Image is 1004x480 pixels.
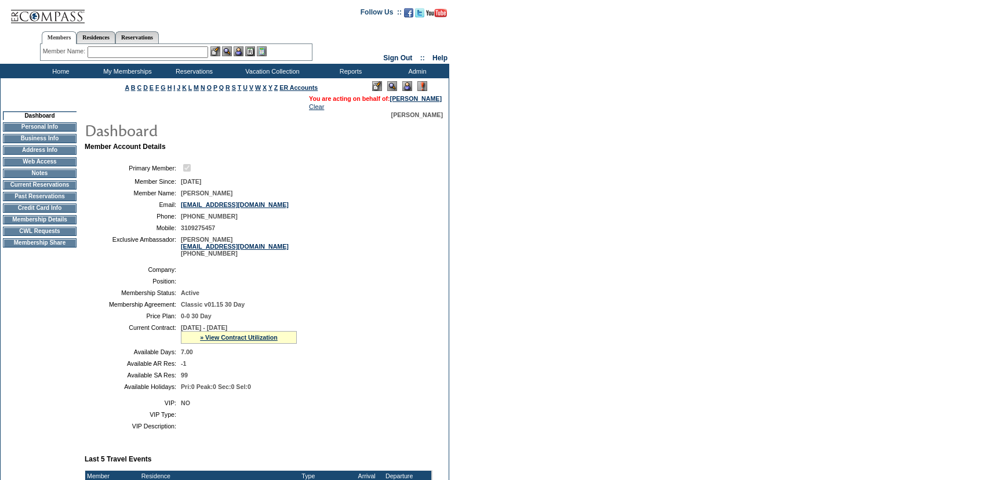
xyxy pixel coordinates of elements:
[181,383,251,390] span: Pri:0 Peak:0 Sec:0 Sel:0
[309,95,442,102] span: You are acting on behalf of:
[417,81,427,91] img: Log Concern/Member Elevation
[210,46,220,56] img: b_edit.gif
[3,111,77,120] td: Dashboard
[3,227,77,236] td: CWL Requests
[26,64,93,78] td: Home
[181,348,193,355] span: 7.00
[309,103,324,110] a: Clear
[181,236,289,257] span: [PERSON_NAME] [PHONE_NUMBER]
[161,84,165,91] a: G
[3,157,77,166] td: Web Access
[391,111,443,118] span: [PERSON_NAME]
[3,122,77,132] td: Personal Info
[3,203,77,213] td: Credit Card Info
[89,162,176,173] td: Primary Member:
[404,12,413,19] a: Become our fan on Facebook
[115,31,159,43] a: Reservations
[181,213,238,220] span: [PHONE_NUMBER]
[89,372,176,379] td: Available SA Res:
[181,178,201,185] span: [DATE]
[238,84,242,91] a: T
[3,215,77,224] td: Membership Details
[181,312,212,319] span: 0-0 30 Day
[3,180,77,190] td: Current Reservations
[89,236,176,257] td: Exclusive Ambassador:
[245,46,255,56] img: Reservations
[3,134,77,143] td: Business Info
[372,81,382,91] img: Edit Mode
[201,84,205,91] a: N
[387,81,397,91] img: View Mode
[89,278,176,285] td: Position:
[181,324,227,331] span: [DATE] - [DATE]
[207,84,212,91] a: O
[274,84,278,91] a: Z
[243,84,248,91] a: U
[268,84,272,91] a: Y
[219,84,224,91] a: Q
[263,84,267,91] a: X
[426,9,447,17] img: Subscribe to our YouTube Channel
[42,31,77,44] a: Members
[279,84,318,91] a: ER Accounts
[181,399,190,406] span: NO
[155,84,159,91] a: F
[3,169,77,178] td: Notes
[137,84,141,91] a: C
[3,192,77,201] td: Past Reservations
[131,84,136,91] a: B
[383,64,449,78] td: Admin
[89,190,176,197] td: Member Name:
[93,64,159,78] td: My Memberships
[85,455,151,463] b: Last 5 Travel Events
[89,360,176,367] td: Available AR Res:
[85,143,166,151] b: Member Account Details
[89,201,176,208] td: Email:
[173,84,175,91] a: I
[181,301,245,308] span: Classic v01.15 30 Day
[89,213,176,220] td: Phone:
[188,84,192,91] a: L
[3,146,77,155] td: Address Info
[168,84,172,91] a: H
[77,31,115,43] a: Residences
[402,81,412,91] img: Impersonate
[89,399,176,406] td: VIP:
[255,84,261,91] a: W
[181,201,289,208] a: [EMAIL_ADDRESS][DOMAIN_NAME]
[415,12,424,19] a: Follow us on Twitter
[234,46,243,56] img: Impersonate
[89,312,176,319] td: Price Plan:
[200,334,278,341] a: » View Contract Utilization
[181,243,289,250] a: [EMAIL_ADDRESS][DOMAIN_NAME]
[89,224,176,231] td: Mobile:
[257,46,267,56] img: b_calculator.gif
[177,84,180,91] a: J
[89,178,176,185] td: Member Since:
[383,54,412,62] a: Sign Out
[415,8,424,17] img: Follow us on Twitter
[182,84,187,91] a: K
[226,64,316,78] td: Vacation Collection
[213,84,217,91] a: P
[390,95,442,102] a: [PERSON_NAME]
[89,301,176,308] td: Membership Agreement:
[125,84,129,91] a: A
[249,84,253,91] a: V
[404,8,413,17] img: Become our fan on Facebook
[426,12,447,19] a: Subscribe to our YouTube Channel
[3,238,77,248] td: Membership Share
[361,7,402,21] td: Follow Us ::
[194,84,199,91] a: M
[89,324,176,344] td: Current Contract:
[89,383,176,390] td: Available Holidays:
[89,423,176,430] td: VIP Description:
[89,266,176,273] td: Company:
[420,54,425,62] span: ::
[89,411,176,418] td: VIP Type:
[150,84,154,91] a: E
[225,84,230,91] a: R
[181,289,199,296] span: Active
[316,64,383,78] td: Reports
[159,64,226,78] td: Reservations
